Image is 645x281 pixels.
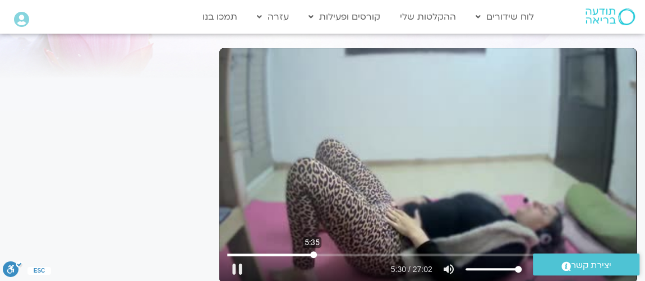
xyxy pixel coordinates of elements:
a: ההקלטות שלי [394,6,462,27]
span: יצירת קשר [571,258,611,273]
a: לוח שידורים [470,6,540,27]
a: קורסים ופעילות [303,6,386,27]
a: עזרה [251,6,294,27]
img: תודעה בריאה [586,8,635,25]
a: יצירת קשר [533,254,639,275]
a: תמכו בנו [197,6,243,27]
